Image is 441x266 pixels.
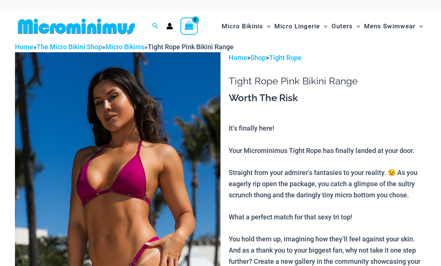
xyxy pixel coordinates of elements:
span: Tight Rope Pink Bikini Range [148,43,234,51]
span: Micro Bikinis [222,17,263,36]
span: Menu Toggle [320,17,327,36]
img: MM SHOP LOGO FLAT [15,18,138,35]
a: Micro LingerieMenu ToggleMenu Toggle [272,15,329,38]
span: Menu Toggle [263,17,271,36]
nav: Site Navigation [219,14,426,39]
a: Account icon link [166,23,173,29]
a: Mens SwimwearMenu ToggleMenu Toggle [362,15,425,38]
a: Shop [250,54,266,62]
h1: Tight Rope Pink Bikini Range [229,75,426,87]
span: » » » [15,43,234,51]
a: Micro BikinisMenu ToggleMenu Toggle [220,15,272,38]
a: Tight Rope [269,54,302,62]
span: Outers [331,17,353,36]
p: > > [229,52,426,63]
a: View Shopping Cart, empty [181,18,198,35]
span: Menu Toggle [353,17,360,36]
span: Menu Toggle [416,17,423,36]
a: OutersMenu ToggleMenu Toggle [330,15,362,38]
span: Mens Swimwear [364,17,416,36]
a: Home [229,54,247,62]
a: The Micro Bikini Shop [37,43,102,51]
h3: Worth The Risk [229,92,426,104]
a: Micro Bikinis [105,43,144,51]
span: Micro Lingerie [274,17,320,36]
a: Home [15,43,33,51]
a: Search icon link [152,22,159,31]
